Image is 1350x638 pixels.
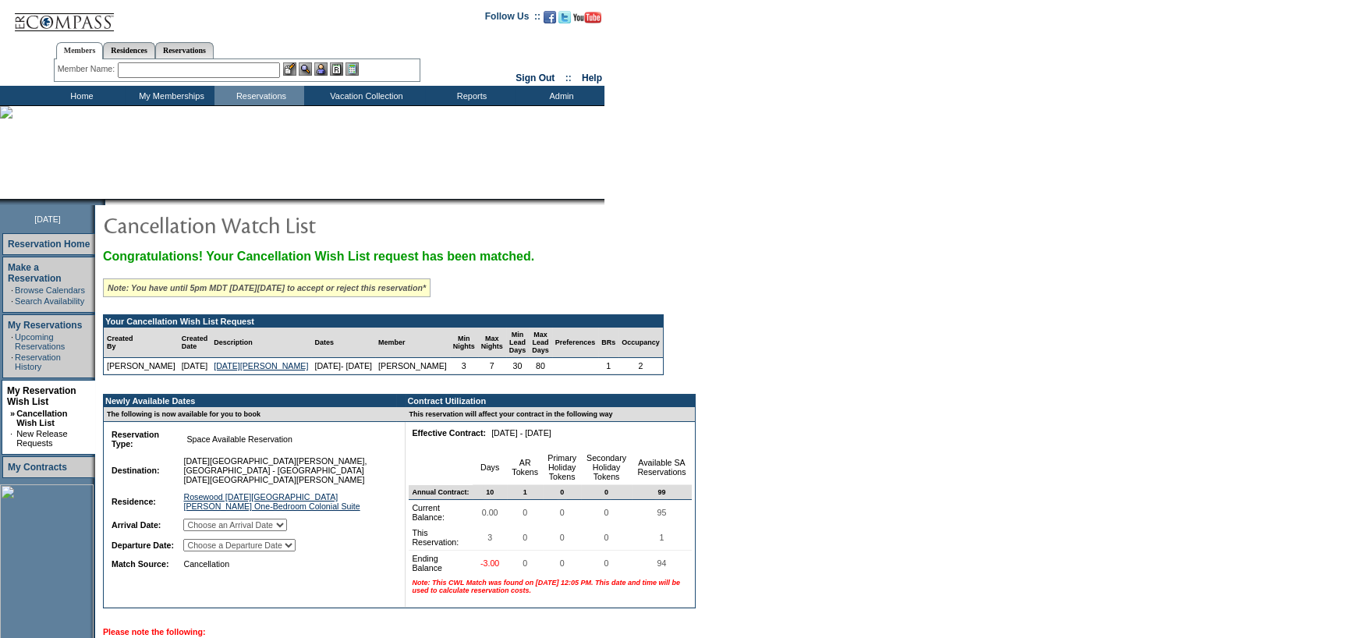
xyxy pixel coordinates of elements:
nobr: [DATE] - [DATE] [491,428,551,438]
img: b_edit.gif [283,62,296,76]
td: [DATE][GEOGRAPHIC_DATA][PERSON_NAME], [GEOGRAPHIC_DATA] - [GEOGRAPHIC_DATA] [DATE][GEOGRAPHIC_DAT... [180,453,392,487]
td: Occupancy [618,328,663,358]
td: [DATE] [179,358,211,374]
b: Reservation Type: [112,430,159,448]
a: Reservations [155,42,214,58]
b: Residence: [112,497,156,506]
a: Make a Reservation [8,262,62,284]
b: Please note the following: [103,627,205,636]
span: 1 [656,530,667,545]
td: Created By [104,328,179,358]
td: Primary Holiday Tokens [543,450,581,485]
b: Departure Date: [112,541,174,550]
b: » [10,409,15,418]
span: 0 [557,485,567,499]
span: 1 [520,485,530,499]
a: My Reservation Wish List [7,385,76,407]
td: Created Date [179,328,211,358]
td: Description [211,328,311,358]
a: Residences [103,42,155,58]
td: AR Tokens [507,450,543,485]
td: Min Lead Days [506,328,530,358]
td: · [10,429,15,448]
a: Rosewood [DATE][GEOGRAPHIC_DATA][PERSON_NAME] One-Bedroom Colonial Suite [183,492,360,511]
span: 0 [557,505,568,520]
td: This reservation will affect your contract in the following way [406,407,695,422]
span: 99 [654,485,668,499]
b: Match Source: [112,559,168,569]
span: 95 [654,505,670,520]
span: 0 [601,505,612,520]
td: [PERSON_NAME] [104,358,179,374]
img: Reservations [330,62,343,76]
td: Your Cancellation Wish List Request [104,315,663,328]
td: 80 [529,358,552,374]
td: Follow Us :: [485,9,540,28]
td: Newly Available Dates [104,395,396,407]
span: 0 [557,530,568,545]
span: 0 [519,530,530,545]
td: 2 [618,358,663,374]
span: 0 [601,530,612,545]
span: -3.00 [477,555,502,571]
td: Ending Balance [409,551,473,576]
b: Destination: [112,466,160,475]
a: Follow us on Twitter [558,16,571,25]
span: 0.00 [479,505,501,520]
td: [DATE]- [DATE] [311,358,375,374]
td: Vacation Collection [304,86,425,105]
a: Browse Calendars [15,285,85,295]
a: Help [582,73,602,83]
a: My Reservations [8,320,82,331]
span: 94 [654,555,670,571]
td: Dates [311,328,375,358]
span: :: [565,73,572,83]
td: Reports [425,86,515,105]
td: 3 [450,358,478,374]
span: [DATE] [34,214,61,224]
a: Reservation History [15,353,61,371]
a: Subscribe to our YouTube Channel [573,16,601,25]
td: 1 [598,358,618,374]
td: Note: This CWL Match was found on [DATE] 12:05 PM. This date and time will be used to calculate r... [409,576,692,597]
span: 0 [557,555,568,571]
img: Follow us on Twitter [558,11,571,23]
div: Member Name: [58,62,118,76]
td: Days [473,450,507,485]
span: 0 [519,555,530,571]
a: Sign Out [516,73,555,83]
span: 0 [519,505,530,520]
td: [PERSON_NAME] [375,358,450,374]
img: promoShadowLeftCorner.gif [100,199,105,205]
span: 0 [601,555,612,571]
td: Max Nights [478,328,506,358]
a: Search Availability [15,296,84,306]
td: Annual Contract: [409,485,473,500]
a: New Release Requests [16,429,67,448]
i: Note: You have until 5pm MDT [DATE][DATE] to accept or reject this reservation* [108,283,426,292]
td: · [11,332,13,351]
span: 0 [601,485,611,499]
a: Upcoming Reservations [15,332,65,351]
b: Arrival Date: [112,520,161,530]
td: 7 [478,358,506,374]
td: Reservations [214,86,304,105]
td: Admin [515,86,604,105]
span: Congratulations! Your Cancellation Wish List request has been matched. [103,250,534,263]
img: Become our fan on Facebook [544,11,556,23]
img: pgTtlCancellationNotification.gif [103,209,415,240]
a: Cancellation Wish List [16,409,67,427]
a: Members [56,42,104,59]
td: · [11,296,13,306]
b: Effective Contract: [412,428,486,438]
span: 3 [484,530,495,545]
span: 10 [483,485,497,499]
td: This Reservation: [409,525,473,551]
img: View [299,62,312,76]
td: BRs [598,328,618,358]
td: Current Balance: [409,500,473,525]
img: Subscribe to our YouTube Channel [573,12,601,23]
td: The following is now available for you to book [104,407,396,422]
td: Max Lead Days [529,328,552,358]
a: Become our fan on Facebook [544,16,556,25]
